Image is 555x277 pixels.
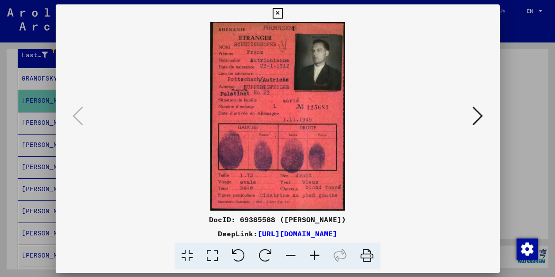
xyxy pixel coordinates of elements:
[516,238,537,259] div: Change consent
[86,22,470,211] img: 001.jpg
[56,228,500,239] div: DeepLink:
[258,229,337,238] a: [URL][DOMAIN_NAME]
[56,214,500,225] div: DocID: 69385588 ([PERSON_NAME])
[517,239,538,260] img: Change consent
